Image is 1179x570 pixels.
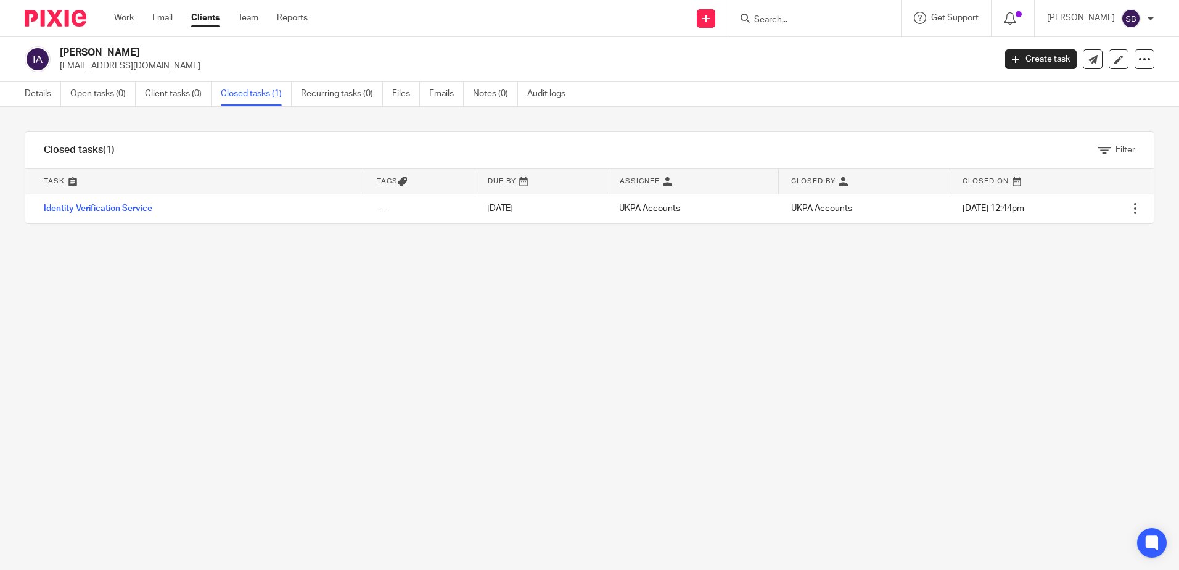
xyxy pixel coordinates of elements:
[301,82,383,106] a: Recurring tasks (0)
[1115,146,1135,154] span: Filter
[60,46,801,59] h2: [PERSON_NAME]
[44,204,152,213] a: Identity Verification Service
[1005,49,1077,69] a: Create task
[963,204,1024,213] span: [DATE] 12:44pm
[114,12,134,24] a: Work
[60,60,987,72] p: [EMAIL_ADDRESS][DOMAIN_NAME]
[1047,12,1115,24] p: [PERSON_NAME]
[607,194,778,223] td: UKPA Accounts
[70,82,136,106] a: Open tasks (0)
[753,15,864,26] input: Search
[364,169,475,194] th: Tags
[44,144,115,157] h1: Closed tasks
[429,82,464,106] a: Emails
[152,12,173,24] a: Email
[103,145,115,155] span: (1)
[238,12,258,24] a: Team
[791,204,852,213] span: UKPA Accounts
[145,82,212,106] a: Client tasks (0)
[25,46,51,72] img: svg%3E
[392,82,420,106] a: Files
[475,194,607,223] td: [DATE]
[25,82,61,106] a: Details
[25,10,86,27] img: Pixie
[1121,9,1141,28] img: svg%3E
[221,82,292,106] a: Closed tasks (1)
[191,12,220,24] a: Clients
[277,12,308,24] a: Reports
[931,14,979,22] span: Get Support
[473,82,518,106] a: Notes (0)
[527,82,575,106] a: Audit logs
[376,202,462,215] div: ---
